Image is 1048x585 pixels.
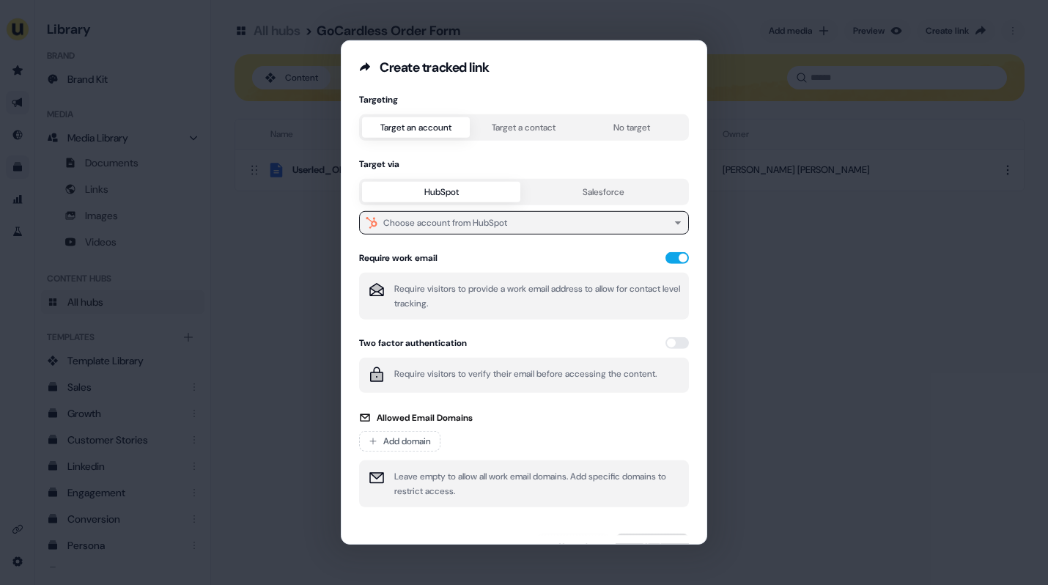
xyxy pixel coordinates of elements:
[394,469,680,498] p: Leave empty to allow all work email domains. Add specific domains to restrict access.
[520,182,686,202] button: Salesforce
[377,411,473,425] span: Allowed Email Domains
[359,252,438,264] div: Require work email
[362,182,520,202] button: HubSpot
[394,367,657,384] p: Require visitors to verify their email before accessing the content.
[578,117,686,138] button: No target
[359,431,440,452] button: Add domain
[362,117,470,138] button: Target an account
[394,282,680,311] p: Require visitors to provide a work email address to allow for contact level tracking.
[380,59,489,76] div: Create tracked link
[359,337,467,349] div: Two factor authentication
[359,94,689,106] div: Targeting
[470,117,577,138] button: Target a contact
[383,216,507,230] div: Choose account from HubSpot
[359,158,689,170] div: Target via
